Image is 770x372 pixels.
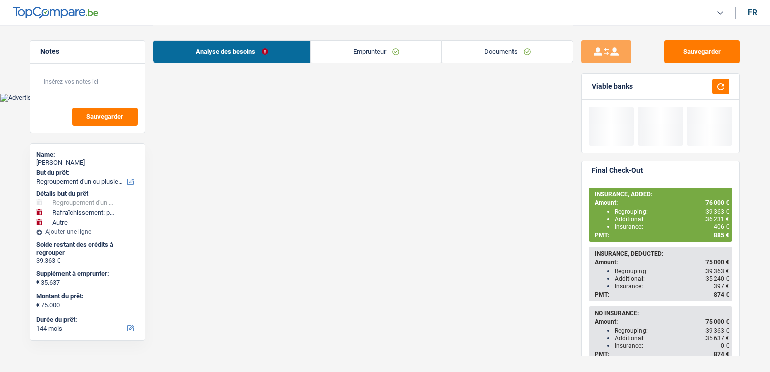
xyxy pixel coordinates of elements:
div: [PERSON_NAME] [36,159,139,167]
div: PMT: [595,291,729,298]
div: PMT: [595,351,729,358]
span: 0 € [721,342,729,349]
button: Sauvegarder [72,108,138,126]
label: Durée du prêt: [36,316,137,324]
img: TopCompare Logo [13,7,98,19]
h5: Notes [40,47,135,56]
div: Amount: [595,318,729,325]
div: INSURANCE, DEDUCTED: [595,250,729,257]
label: But du prêt: [36,169,137,177]
div: Final Check-Out [592,166,643,175]
div: INSURANCE, ADDED: [595,191,729,198]
div: Insurance: [615,223,729,230]
button: Sauvegarder [664,40,740,63]
span: 36 231 € [705,216,729,223]
div: PMT: [595,232,729,239]
div: Regrouping: [615,327,729,334]
span: 406 € [714,223,729,230]
div: Détails but du prêt [36,190,139,198]
span: 39 363 € [705,327,729,334]
a: Emprunteur [311,41,441,63]
div: Name: [36,151,139,159]
span: 397 € [714,283,729,290]
div: fr [748,8,757,17]
div: Additional: [615,335,729,342]
span: 76 000 € [705,199,729,206]
label: Supplément à emprunter: [36,270,137,278]
div: Regrouping: [615,268,729,275]
span: 35 240 € [705,275,729,282]
span: 885 € [714,232,729,239]
div: 39.363 € [36,257,139,265]
a: Documents [442,41,573,63]
span: 874 € [714,351,729,358]
div: NO INSURANCE: [595,309,729,317]
div: Regrouping: [615,208,729,215]
div: Amount: [595,199,729,206]
span: 75 000 € [705,259,729,266]
div: Ajouter une ligne [36,228,139,235]
span: 39 363 € [705,208,729,215]
span: 75 000 € [705,318,729,325]
label: Montant du prêt: [36,292,137,300]
span: 874 € [714,291,729,298]
div: Additional: [615,275,729,282]
span: € [36,301,40,309]
div: Insurance: [615,283,729,290]
div: Amount: [595,259,729,266]
span: € [36,278,40,286]
div: Insurance: [615,342,729,349]
span: Sauvegarder [86,113,123,120]
div: Additional: [615,216,729,223]
a: Analyse des besoins [153,41,310,63]
span: 39 363 € [705,268,729,275]
span: 35 637 € [705,335,729,342]
div: Viable banks [592,82,633,91]
div: Solde restant des crédits à regrouper [36,241,139,257]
